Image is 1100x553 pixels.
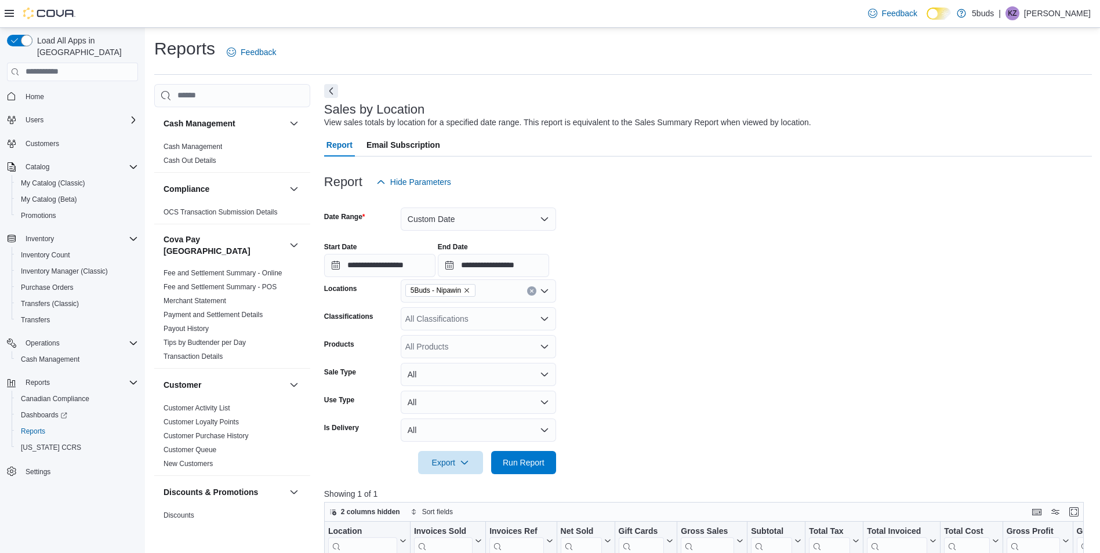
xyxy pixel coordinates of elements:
button: Catalog [2,159,143,175]
a: Purchase Orders [16,281,78,294]
div: Total Tax [809,526,850,537]
input: Press the down key to open a popover containing a calendar. [438,254,549,277]
span: Feedback [882,8,917,19]
a: Dashboards [16,408,72,422]
input: Press the down key to open a popover containing a calendar. [324,254,435,277]
span: Settings [21,464,138,478]
h3: Customer [164,379,201,391]
a: Tips by Budtender per Day [164,339,246,347]
button: Operations [2,335,143,351]
button: Export [418,451,483,474]
div: View sales totals by location for a specified date range. This report is equivalent to the Sales ... [324,117,811,129]
a: Transfers [16,313,55,327]
button: 2 columns hidden [325,505,405,519]
button: Catalog [21,160,54,174]
h1: Reports [154,37,215,60]
span: Hide Parameters [390,176,451,188]
span: Reports [21,376,138,390]
a: Customers [21,137,64,151]
span: New Customers [164,459,213,468]
a: My Catalog (Classic) [16,176,90,190]
img: Cova [23,8,75,19]
a: OCS Transaction Submission Details [164,208,278,216]
a: Inventory Count [16,248,75,262]
label: Sale Type [324,368,356,377]
button: All [401,363,556,386]
span: Customer Purchase History [164,431,249,441]
button: Cova Pay [GEOGRAPHIC_DATA] [164,234,285,257]
span: My Catalog (Beta) [16,192,138,206]
span: Transaction Details [164,352,223,361]
span: Cash Management [164,142,222,151]
span: Washington CCRS [16,441,138,454]
p: [PERSON_NAME] [1024,6,1091,20]
button: Inventory [2,231,143,247]
span: Users [26,115,43,125]
a: Cash Out Details [164,157,216,165]
h3: Sales by Location [324,103,425,117]
a: Transfers (Classic) [16,297,84,311]
div: Cova Pay [GEOGRAPHIC_DATA] [154,266,310,368]
div: Keith Ziemann [1005,6,1019,20]
a: Fee and Settlement Summary - Online [164,269,282,277]
a: Merchant Statement [164,297,226,305]
a: Inventory Manager (Classic) [16,264,112,278]
div: Gross Profit [1006,526,1059,537]
label: Date Range [324,212,365,221]
button: Customer [164,379,285,391]
button: Open list of options [540,314,549,323]
label: Use Type [324,395,354,405]
span: Customer Queue [164,445,216,454]
button: Settings [2,463,143,479]
span: Transfers (Classic) [21,299,79,308]
span: Transfers (Classic) [16,297,138,311]
button: Clear input [527,286,536,296]
div: Customer [154,401,310,475]
button: Open list of options [540,286,549,296]
span: Tips by Budtender per Day [164,338,246,347]
button: Run Report [491,451,556,474]
span: [US_STATE] CCRS [21,443,81,452]
a: Payout History [164,325,209,333]
span: Dashboards [21,410,67,420]
div: Location [328,526,397,537]
span: Canadian Compliance [16,392,138,406]
span: Dashboards [16,408,138,422]
h3: Compliance [164,183,209,195]
label: Locations [324,284,357,293]
a: Customer Queue [164,446,216,454]
span: My Catalog (Classic) [16,176,138,190]
button: Display options [1048,505,1062,519]
span: Fee and Settlement Summary - Online [164,268,282,278]
span: Email Subscription [366,133,440,157]
p: 5buds [972,6,994,20]
button: Cash Management [287,117,301,130]
button: Purchase Orders [12,279,143,296]
a: Promotions [16,209,61,223]
span: Reports [16,424,138,438]
span: Inventory Count [16,248,138,262]
div: Gross Sales [681,526,734,537]
a: Discounts [164,511,194,519]
button: Sort fields [406,505,458,519]
span: Report [326,133,353,157]
a: Customer Loyalty Points [164,418,239,426]
button: Next [324,84,338,98]
a: Dashboards [12,407,143,423]
button: Remove 5Buds - Nipawin from selection in this group [463,287,470,294]
span: Merchant Statement [164,296,226,305]
nav: Complex example [7,83,138,510]
div: Total Cost [944,526,989,537]
button: Reports [2,374,143,391]
span: Operations [21,336,138,350]
a: Payment and Settlement Details [164,311,263,319]
a: [US_STATE] CCRS [16,441,86,454]
span: Export [425,451,476,474]
button: Compliance [164,183,285,195]
span: 5Buds - Nipawin [411,285,461,296]
span: Cash Out Details [164,156,216,165]
button: Keyboard shortcuts [1030,505,1044,519]
span: Catalog [21,160,138,174]
button: Canadian Compliance [12,391,143,407]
